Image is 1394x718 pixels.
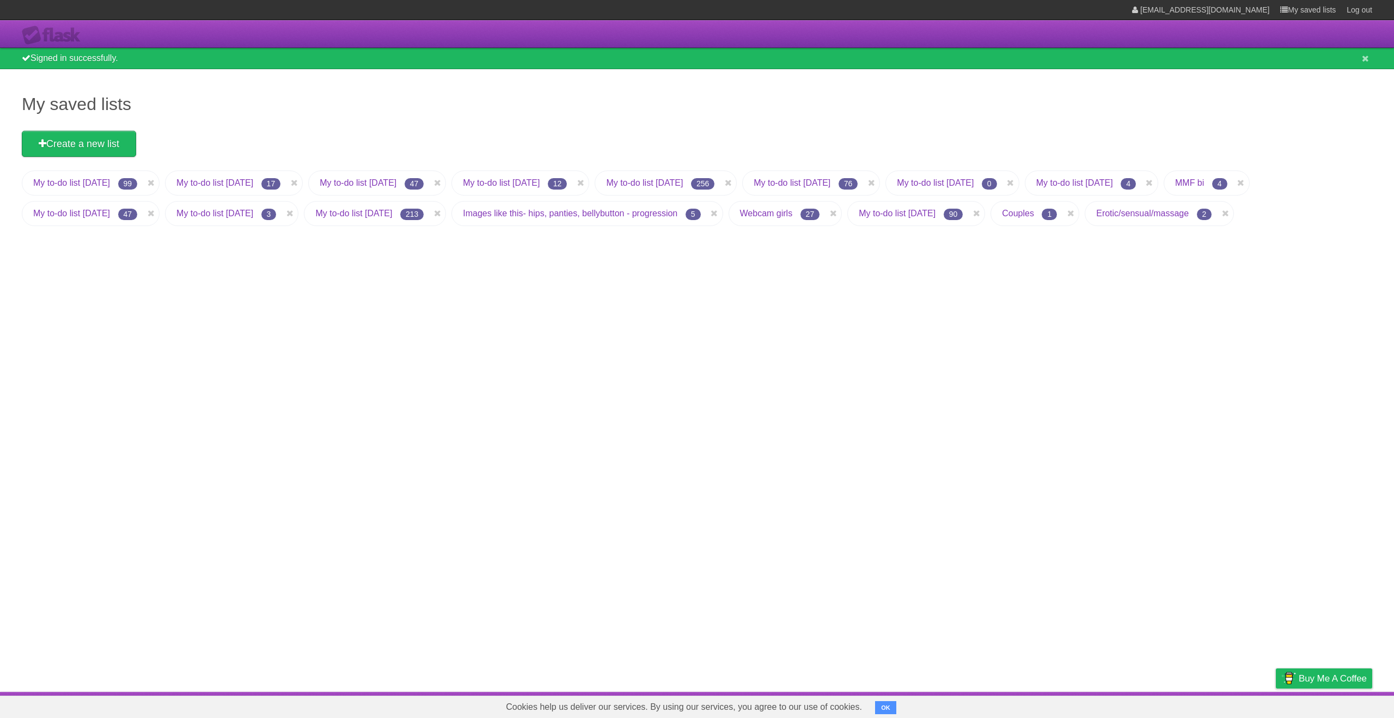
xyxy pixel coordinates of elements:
[495,696,873,718] span: Cookies help us deliver our services. By using our services, you agree to our use of cookies.
[548,178,567,190] span: 12
[261,209,277,220] span: 3
[1197,209,1212,220] span: 2
[176,178,253,187] a: My to-do list [DATE]
[22,131,136,157] a: Create a new list
[800,209,820,220] span: 27
[405,178,424,190] span: 47
[740,209,793,218] a: Webcam girls
[1002,209,1034,218] a: Couples
[400,209,424,220] span: 213
[1175,178,1204,187] a: MMF bi
[1304,695,1372,715] a: Suggest a feature
[320,178,396,187] a: My to-do list [DATE]
[1121,178,1136,190] span: 4
[118,209,138,220] span: 47
[1225,695,1249,715] a: Terms
[897,178,974,187] a: My to-do list [DATE]
[118,178,138,190] span: 99
[463,209,677,218] a: Images like this- hips, panties, bellybutton - progression
[463,178,540,187] a: My to-do list [DATE]
[875,701,896,714] button: OK
[1131,695,1154,715] a: About
[22,91,1372,117] h1: My saved lists
[754,178,830,187] a: My to-do list [DATE]
[1212,178,1227,190] span: 4
[33,209,110,218] a: My to-do list [DATE]
[1276,668,1372,689] a: Buy me a coffee
[1042,209,1057,220] span: 1
[33,178,110,187] a: My to-do list [DATE]
[1299,669,1367,688] span: Buy me a coffee
[1096,209,1189,218] a: Erotic/sensual/massage
[686,209,701,220] span: 5
[315,209,392,218] a: My to-do list [DATE]
[606,178,683,187] a: My to-do list [DATE]
[261,178,281,190] span: 17
[22,26,87,45] div: Flask
[1036,178,1113,187] a: My to-do list [DATE]
[944,209,963,220] span: 90
[691,178,714,190] span: 256
[1281,669,1296,687] img: Buy me a coffee
[982,178,997,190] span: 0
[176,209,253,218] a: My to-do list [DATE]
[1262,695,1290,715] a: Privacy
[859,209,936,218] a: My to-do list [DATE]
[839,178,858,190] span: 76
[1167,695,1211,715] a: Developers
